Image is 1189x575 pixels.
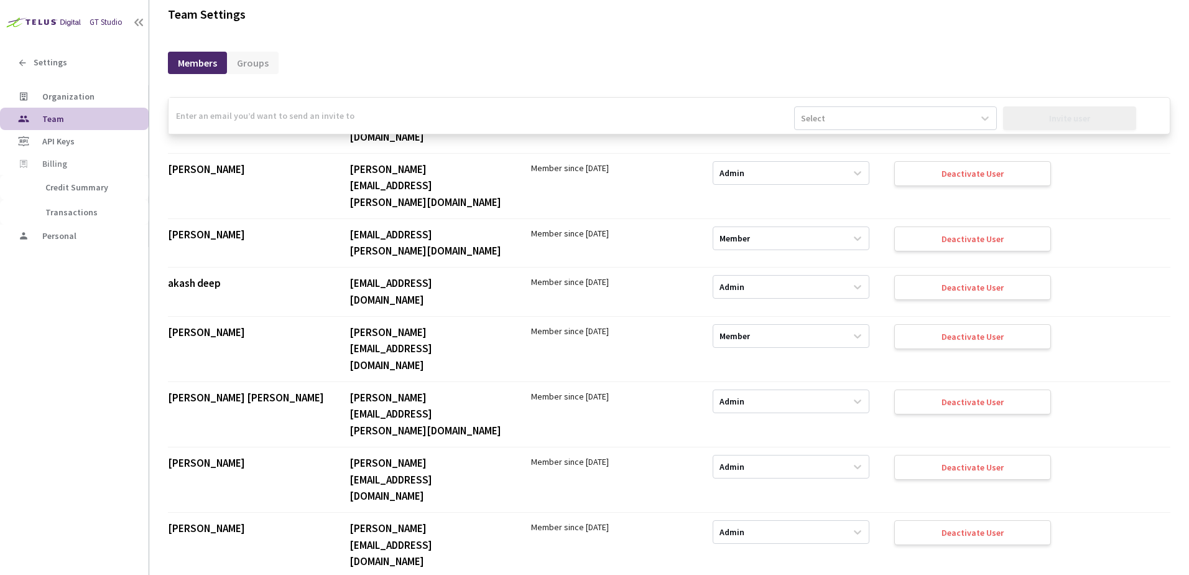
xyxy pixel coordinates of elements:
div: Member since [DATE] [531,455,688,469]
div: Admin [719,281,744,293]
div: akash deep [168,275,325,292]
div: GT Studio [90,17,123,29]
div: Deactivate User [941,528,1004,538]
div: Deactivate User [941,397,1004,407]
span: Personal [42,230,76,241]
div: Admin [719,167,744,179]
span: Billing [42,159,67,169]
div: [PERSON_NAME] [168,227,325,243]
div: Member since [DATE] [531,324,688,338]
div: [PERSON_NAME][EMAIL_ADDRESS][DOMAIN_NAME] [349,520,506,570]
div: Admin [719,526,744,538]
div: Team Settings [168,6,1170,24]
div: Member since [DATE] [531,390,688,403]
div: Deactivate User [941,169,1004,179]
div: [PERSON_NAME] [168,455,325,472]
div: Admin [719,460,744,472]
div: Member since [DATE] [531,227,688,240]
div: Deactivate User [941,283,1004,292]
div: Members [168,52,227,74]
div: Member since [DATE] [531,161,688,175]
div: Deactivate User [941,332,1004,342]
div: [PERSON_NAME] [168,324,325,341]
div: [PERSON_NAME] [168,161,325,178]
div: Member since [DATE] [531,520,688,534]
span: Settings [34,57,67,68]
div: [PERSON_NAME] [PERSON_NAME] [168,390,325,406]
div: [PERSON_NAME][EMAIL_ADDRESS][PERSON_NAME][DOMAIN_NAME] [349,161,506,211]
div: [PERSON_NAME][EMAIL_ADDRESS][DOMAIN_NAME] [349,455,506,505]
span: Credit Summary [45,182,108,193]
div: [PERSON_NAME][EMAIL_ADDRESS][DOMAIN_NAME] [349,324,506,374]
input: Enter an email you’d want to send an invite to [169,98,794,134]
span: Transactions [45,207,98,218]
div: Select [801,112,825,124]
div: [EMAIL_ADDRESS][PERSON_NAME][DOMAIN_NAME] [349,227,506,259]
div: [PERSON_NAME][EMAIL_ADDRESS][PERSON_NAME][DOMAIN_NAME] [349,390,506,439]
div: Member since [DATE] [531,275,688,289]
span: Organization [42,91,95,102]
div: [EMAIL_ADDRESS][DOMAIN_NAME] [349,275,506,308]
span: API Keys [42,136,75,147]
span: Team [42,113,64,124]
div: Invite user [1049,113,1090,123]
div: Deactivate User [941,462,1004,472]
div: Groups [227,52,279,74]
div: [PERSON_NAME] [168,520,325,537]
div: Member [719,330,750,342]
div: Deactivate User [941,234,1004,244]
div: Admin [719,395,744,407]
div: Member [719,232,750,244]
